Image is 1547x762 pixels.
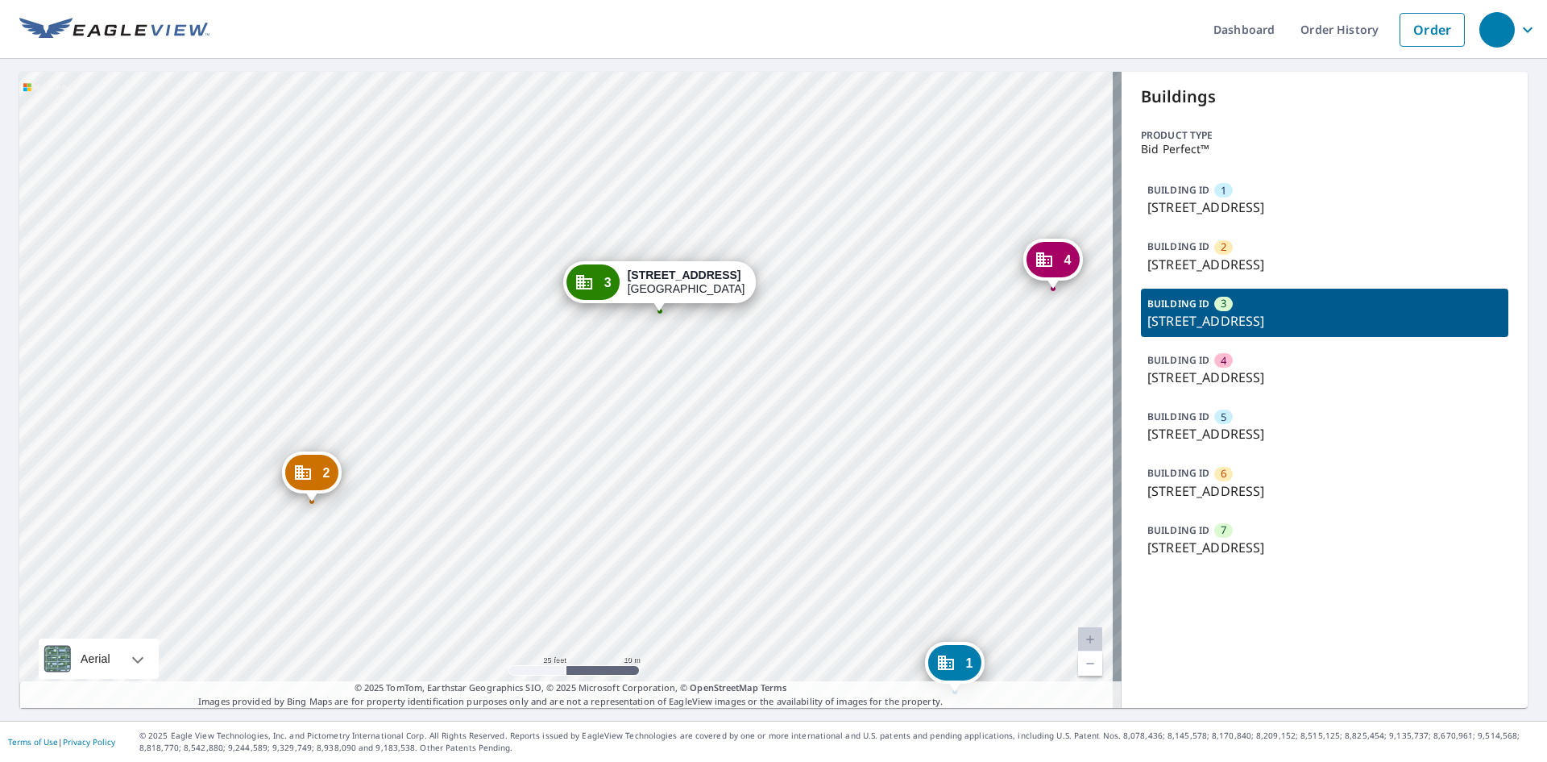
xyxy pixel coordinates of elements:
[8,737,115,747] p: |
[1141,85,1508,109] p: Buildings
[761,681,787,693] a: Terms
[39,639,159,679] div: Aerial
[1141,128,1508,143] p: Product type
[322,467,330,479] span: 2
[63,736,115,747] a: Privacy Policy
[965,657,973,669] span: 1
[8,736,58,747] a: Terms of Use
[1147,424,1502,443] p: [STREET_ADDRESS]
[1400,13,1465,47] a: Order
[1221,523,1226,538] span: 7
[1023,239,1083,289] div: Dropped pin, building 4, Commercial property, 19471 Farmington Rd Livonia, MI 48152
[1221,239,1226,255] span: 2
[563,261,757,311] div: Dropped pin, building 3, Commercial property, 19475 Farmington Rd Livonia, MI 48152
[1147,538,1502,557] p: [STREET_ADDRESS]
[628,269,745,296] div: [GEOGRAPHIC_DATA]
[76,639,115,679] div: Aerial
[1221,466,1226,481] span: 6
[1221,410,1226,425] span: 5
[1064,254,1072,266] span: 4
[924,642,984,692] div: Dropped pin, building 1, Commercial property, 19411 Farmington Rd Livonia, MI 48152
[1221,296,1226,311] span: 3
[1147,523,1209,537] p: BUILDING ID
[1147,353,1209,367] p: BUILDING ID
[19,18,209,42] img: EV Logo
[1147,466,1209,480] p: BUILDING ID
[1147,183,1209,197] p: BUILDING ID
[1221,353,1226,369] span: 4
[690,681,757,693] a: OpenStreetMap
[1147,239,1209,253] p: BUILDING ID
[139,730,1539,754] p: © 2025 Eagle View Technologies, Inc. and Pictometry International Corp. All Rights Reserved. Repo...
[604,277,612,289] span: 3
[355,681,787,695] span: © 2025 TomTom, Earthstar Geographics SIO, © 2025 Microsoft Corporation, ©
[1147,410,1209,423] p: BUILDING ID
[1147,368,1502,387] p: [STREET_ADDRESS]
[19,681,1122,708] p: Images provided by Bing Maps are for property identification purposes only and are not a represen...
[1221,183,1226,198] span: 1
[1147,311,1502,331] p: [STREET_ADDRESS]
[1141,143,1508,156] p: Bid Perfect™
[1147,255,1502,274] p: [STREET_ADDRESS]
[1078,652,1102,676] a: Current Level 20, Zoom Out
[1147,198,1502,217] p: [STREET_ADDRESS]
[1147,297,1209,310] p: BUILDING ID
[1147,481,1502,501] p: [STREET_ADDRESS]
[628,269,741,281] strong: [STREET_ADDRESS]
[281,452,341,502] div: Dropped pin, building 2, Commercial property, 19553 Farmington Rd Livonia, MI 48152
[1078,627,1102,652] a: Current Level 20, Zoom In Disabled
